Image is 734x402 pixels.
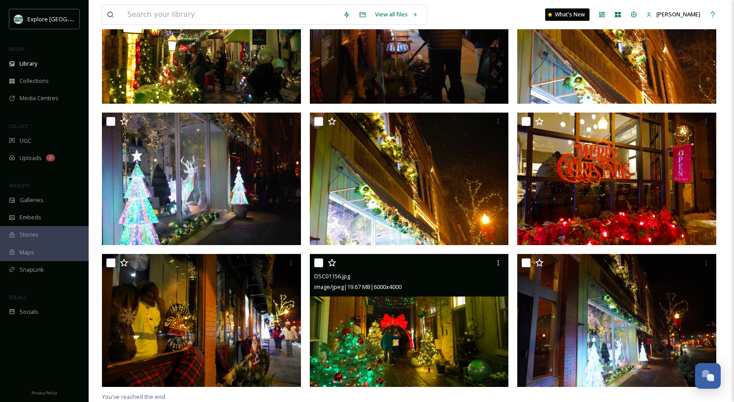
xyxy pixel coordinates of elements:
a: [PERSON_NAME] [642,6,705,23]
a: What's New [545,8,590,21]
span: Library [20,59,37,68]
span: [PERSON_NAME] [656,10,700,18]
span: You've reached the end [102,393,165,401]
span: UGC [20,137,31,145]
img: DSC01180.jpg [517,254,716,387]
img: 67e7af72-b6c8-455a-acf8-98e6fe1b68aa.avif [14,15,23,23]
span: WIDGETS [9,182,29,189]
span: COLLECT [9,123,28,129]
span: SnapLink [20,265,44,274]
img: DSC01197.jpg [517,113,716,246]
span: Uploads [20,154,42,162]
span: Galleries [20,196,43,204]
a: View all files [371,6,422,23]
div: 2 [46,154,55,161]
span: Explore [GEOGRAPHIC_DATA][PERSON_NAME] [27,15,149,23]
span: SOCIALS [9,294,27,301]
span: Privacy Policy [31,390,57,396]
img: DSC01186.jpg [310,113,509,246]
button: Open Chat [695,363,721,389]
a: Privacy Policy [31,387,57,398]
img: DSC01168.jpg [102,254,301,387]
span: image/jpeg | 19.67 MB | 6000 x 4000 [314,283,402,291]
span: MEDIA [9,46,24,52]
span: Socials [20,308,38,316]
span: Embeds [20,213,41,222]
img: DSC01156.jpg [310,254,509,387]
span: DSC01156.jpg [314,272,350,280]
input: Search your library [123,5,339,24]
span: Media Centres [20,94,59,102]
span: Stories [20,230,39,239]
span: Maps [20,248,34,257]
img: DSC01191.jpg [102,113,301,246]
span: Collections [20,77,49,85]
